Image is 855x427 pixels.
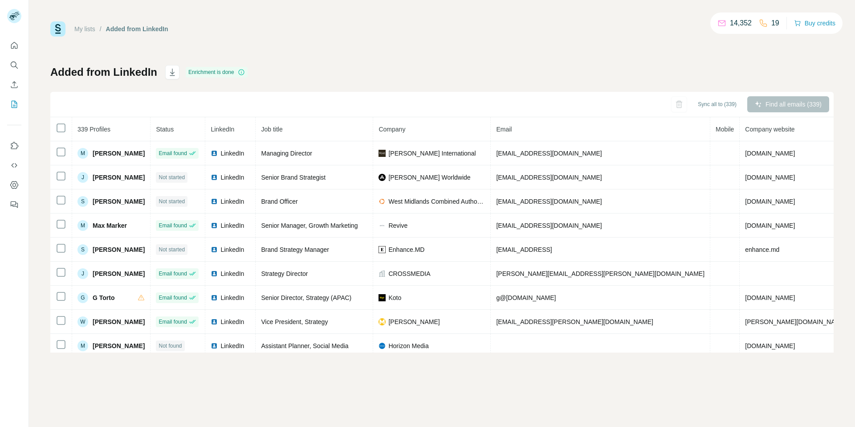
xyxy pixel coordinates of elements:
span: Email found [159,318,187,326]
img: LinkedIn logo [211,246,218,253]
div: S [77,196,88,207]
img: company-logo [379,294,386,301]
img: LinkedIn logo [211,342,218,349]
span: [PERSON_NAME] [93,197,145,206]
img: LinkedIn logo [211,174,218,181]
span: Email found [159,294,187,302]
span: [PERSON_NAME][EMAIL_ADDRESS][PERSON_NAME][DOMAIN_NAME] [496,270,704,277]
button: Buy credits [794,17,835,29]
span: [DOMAIN_NAME] [745,342,795,349]
span: Revive [388,221,407,230]
span: [PERSON_NAME] [93,341,145,350]
span: Email found [159,270,187,278]
img: company-logo [379,150,386,157]
span: [DOMAIN_NAME] [745,294,795,301]
span: LinkedIn [220,149,244,158]
img: company-logo [379,246,386,253]
button: Use Surfe API [7,157,21,173]
span: Brand Strategy Manager [261,246,329,253]
span: West Midlands Combined Authority [388,197,485,206]
span: [EMAIL_ADDRESS][DOMAIN_NAME] [496,198,602,205]
div: Added from LinkedIn [106,25,168,33]
span: LinkedIn [220,173,244,182]
div: G [77,292,88,303]
button: Use Surfe on LinkedIn [7,138,21,154]
span: Strategy Director [261,270,308,277]
img: company-logo [379,222,386,229]
span: Mobile [716,126,734,133]
span: LinkedIn [220,245,244,254]
span: Email found [159,222,187,230]
span: Not found [159,342,182,350]
span: LinkedIn [220,269,244,278]
span: [DOMAIN_NAME] [745,198,795,205]
span: [EMAIL_ADDRESS][DOMAIN_NAME] [496,174,602,181]
span: [PERSON_NAME] [93,269,145,278]
span: Assistant Planner, Social Media [261,342,348,349]
span: Not started [159,173,185,181]
h1: Added from LinkedIn [50,65,157,79]
img: LinkedIn logo [211,150,218,157]
button: Enrich CSV [7,77,21,93]
span: g@[DOMAIN_NAME] [496,294,556,301]
span: [PERSON_NAME] [388,317,440,326]
span: Senior Director, Strategy (APAC) [261,294,351,301]
span: Status [156,126,174,133]
span: Max Marker [93,221,127,230]
span: Not started [159,246,185,254]
span: Job title [261,126,282,133]
div: Enrichment is done [186,67,248,78]
span: enhance.md [745,246,779,253]
button: My lists [7,96,21,112]
button: Search [7,57,21,73]
div: W [77,316,88,327]
span: [EMAIL_ADDRESS][PERSON_NAME][DOMAIN_NAME] [496,318,653,325]
img: Surfe Logo [50,21,65,37]
span: Email found [159,149,187,157]
span: [EMAIL_ADDRESS][DOMAIN_NAME] [496,150,602,157]
button: Feedback [7,197,21,213]
div: J [77,268,88,279]
span: Senior Brand Strategist [261,174,326,181]
span: Email [496,126,512,133]
span: [DOMAIN_NAME] [745,150,795,157]
p: 19 [771,18,779,29]
img: company-logo [379,318,386,325]
span: Koto [388,293,401,302]
span: Horizon Media [388,341,428,350]
span: [PERSON_NAME][DOMAIN_NAME] [745,318,846,325]
div: M [77,148,88,159]
span: Senior Manager, Growth Marketing [261,222,358,229]
span: [DOMAIN_NAME] [745,222,795,229]
span: Not started [159,197,185,205]
img: LinkedIn logo [211,294,218,301]
span: G Torto [93,293,115,302]
span: [PERSON_NAME] [93,317,145,326]
span: Vice President, Strategy [261,318,328,325]
button: Sync all to (339) [692,98,743,111]
button: Dashboard [7,177,21,193]
li: / [100,25,102,33]
span: [PERSON_NAME] [93,149,145,158]
span: Managing Director [261,150,312,157]
span: LinkedIn [220,197,244,206]
span: LinkedIn [220,317,244,326]
img: LinkedIn logo [211,222,218,229]
span: [PERSON_NAME] [93,173,145,182]
span: 339 Profiles [77,126,110,133]
button: Quick start [7,37,21,53]
span: LinkedIn [220,221,244,230]
span: [PERSON_NAME] [93,245,145,254]
img: company-logo [379,174,386,181]
span: [PERSON_NAME] Worldwide [388,173,470,182]
img: company-logo [379,198,386,205]
div: J [77,172,88,183]
span: [DOMAIN_NAME] [745,174,795,181]
span: Brand Officer [261,198,297,205]
a: My lists [74,25,95,33]
img: LinkedIn logo [211,198,218,205]
div: M [77,341,88,351]
span: [EMAIL_ADDRESS][DOMAIN_NAME] [496,222,602,229]
span: Company website [745,126,794,133]
span: Company [379,126,405,133]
